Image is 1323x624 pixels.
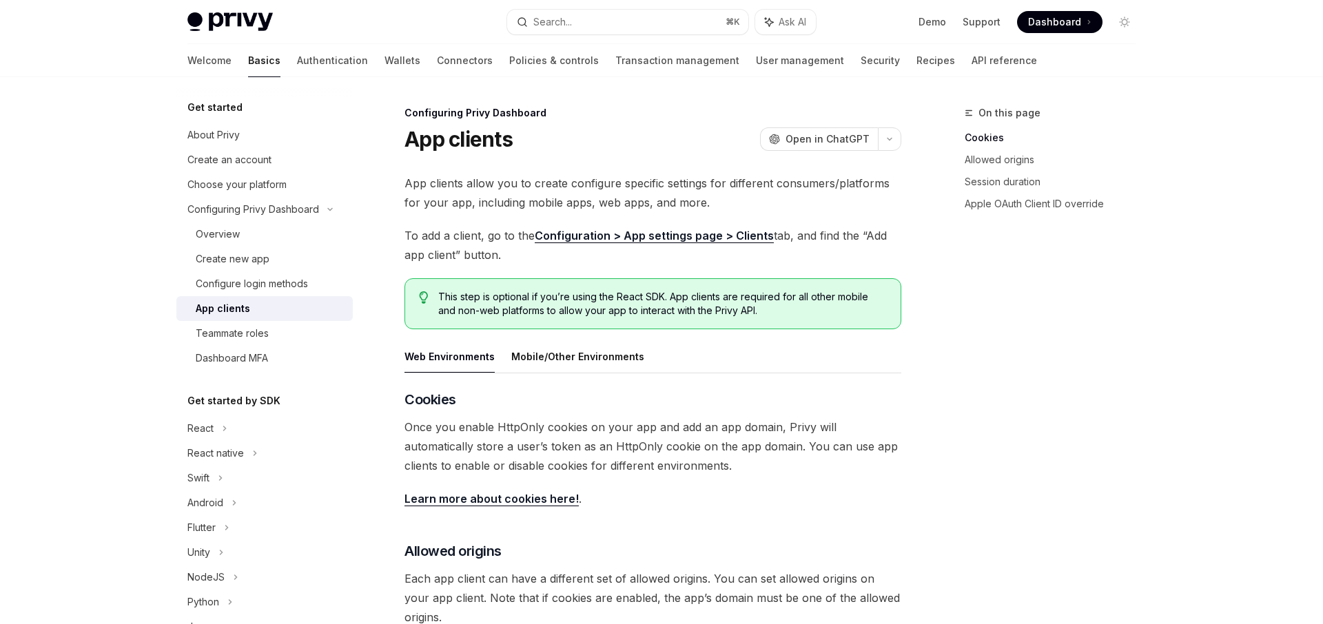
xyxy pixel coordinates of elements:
div: React native [187,445,244,461]
div: App clients [196,300,250,317]
button: Open in ChatGPT [760,127,878,151]
a: Support [963,15,1001,29]
span: Cookies [404,390,456,409]
a: About Privy [176,123,353,147]
a: Security [861,44,900,77]
a: Transaction management [615,44,739,77]
h1: App clients [404,127,513,152]
div: Create new app [196,251,269,267]
div: Unity [187,544,210,561]
span: Once you enable HttpOnly cookies on your app and add an app domain, Privy will automatically stor... [404,417,901,475]
a: Welcome [187,44,232,77]
a: Configuration > App settings page > Clients [535,229,774,243]
span: On this page [978,105,1040,121]
a: Learn more about cookies here! [404,492,579,506]
a: Dashboard MFA [176,346,353,371]
div: Configure login methods [196,275,308,292]
a: Cookies [965,127,1147,149]
span: ⌘ K [726,17,740,28]
a: Basics [248,44,280,77]
img: light logo [187,12,273,32]
a: Connectors [437,44,493,77]
a: Dashboard [1017,11,1102,33]
div: Overview [196,226,240,242]
span: App clients allow you to create configure specific settings for different consumers/platforms for... [404,174,901,212]
div: Python [187,594,219,610]
span: This step is optional if you’re using the React SDK. App clients are required for all other mobil... [438,290,887,318]
div: Teammate roles [196,325,269,342]
a: Configure login methods [176,271,353,296]
h5: Get started by SDK [187,393,280,409]
div: Create an account [187,152,271,168]
div: Android [187,495,223,511]
a: Demo [919,15,946,29]
div: Search... [533,14,572,30]
a: Wallets [384,44,420,77]
div: React [187,420,214,437]
a: User management [756,44,844,77]
a: Overview [176,222,353,247]
div: Swift [187,470,209,486]
h5: Get started [187,99,243,116]
span: Open in ChatGPT [786,132,870,146]
a: Allowed origins [965,149,1147,171]
button: Search...⌘K [507,10,748,34]
span: . [404,489,901,508]
div: Configuring Privy Dashboard [187,201,319,218]
a: Recipes [916,44,955,77]
a: Policies & controls [509,44,599,77]
button: Toggle dark mode [1114,11,1136,33]
span: Dashboard [1028,15,1081,29]
div: About Privy [187,127,240,143]
a: Session duration [965,171,1147,193]
button: Mobile/Other Environments [511,340,644,373]
div: Dashboard MFA [196,350,268,366]
button: Web Environments [404,340,495,373]
a: Create new app [176,247,353,271]
button: Ask AI [755,10,816,34]
span: Allowed origins [404,541,502,561]
a: Apple OAuth Client ID override [965,193,1147,215]
div: Choose your platform [187,176,287,193]
span: To add a client, go to the tab, and find the “Add app client” button. [404,226,901,264]
a: Create an account [176,147,353,172]
a: Choose your platform [176,172,353,197]
div: Configuring Privy Dashboard [404,106,901,120]
a: API reference [972,44,1037,77]
span: Ask AI [779,15,806,29]
div: Flutter [187,519,216,536]
a: Teammate roles [176,321,353,346]
svg: Tip [419,291,429,304]
a: Authentication [297,44,368,77]
div: NodeJS [187,569,225,585]
a: App clients [176,296,353,321]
